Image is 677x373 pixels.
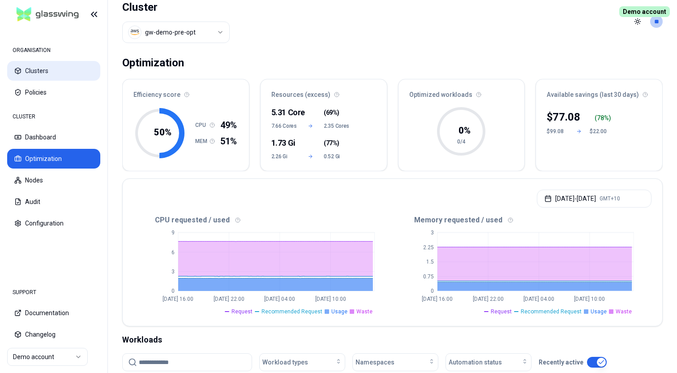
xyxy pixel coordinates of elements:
[261,308,322,315] span: Recommended Request
[271,106,298,119] div: 5.31 Core
[422,296,453,302] tspan: [DATE] 16:00
[326,108,338,117] span: 69%
[231,308,253,315] span: Request
[458,125,471,136] tspan: 0 %
[214,296,244,302] tspan: [DATE] 22:00
[123,79,249,104] div: Efficiency score
[324,139,339,147] span: ( )
[423,273,433,280] tspan: 0.75
[154,127,171,138] tspan: 50 %
[7,303,100,323] button: Documentation
[595,113,611,122] div: ( %)
[472,296,503,302] tspan: [DATE] 22:00
[423,244,433,251] tspan: 2.25
[523,296,554,302] tspan: [DATE] 04:00
[122,22,230,43] button: Select a value
[449,358,502,367] span: Automation status
[324,122,350,130] span: 2.35 Cores
[547,128,568,135] div: $99.08
[271,122,298,130] span: 7.66 Cores
[7,170,100,190] button: Nodes
[145,28,196,37] div: gw-demo-pre-opt
[491,308,512,315] span: Request
[7,41,100,59] div: ORGANISATION
[171,269,175,275] tspan: 3
[352,353,438,371] button: Namespaces
[7,82,100,102] button: Policies
[7,61,100,81] button: Clusters
[536,79,662,104] div: Available savings (last 30 days)
[264,296,295,302] tspan: [DATE] 04:00
[133,215,393,226] div: CPU requested / used
[324,153,350,160] span: 0.52 Gi
[430,230,433,236] tspan: 3
[122,54,184,72] div: Optimization
[591,308,607,315] span: Usage
[7,213,100,233] button: Configuration
[130,28,139,37] img: aws
[7,325,100,344] button: Changelog
[356,358,394,367] span: Namespaces
[356,308,373,315] span: Waste
[590,128,611,135] div: $22.00
[537,190,651,208] button: [DATE]-[DATE]GMT+10
[619,6,670,17] span: Demo account
[271,137,298,149] div: 1.73 Gi
[331,308,347,315] span: Usage
[315,296,346,302] tspan: [DATE] 10:00
[426,259,433,265] tspan: 1.5
[547,110,580,124] div: $
[398,79,525,104] div: Optimized workloads
[430,288,433,294] tspan: 0
[171,230,175,236] tspan: 9
[261,79,387,104] div: Resources (excess)
[271,153,298,160] span: 2.26 Gi
[259,353,345,371] button: Workload types
[195,138,210,145] h1: MEM
[457,139,466,145] tspan: 0/4
[597,113,604,122] p: 78
[7,108,100,126] div: CLUSTER
[7,283,100,301] div: SUPPORT
[7,192,100,212] button: Audit
[262,358,308,367] span: Workload types
[171,249,175,256] tspan: 6
[326,139,338,147] span: 77%
[553,110,580,124] p: 77.08
[521,308,582,315] span: Recommended Request
[220,135,237,147] span: 51%
[195,121,210,129] h1: CPU
[574,296,605,302] tspan: [DATE] 10:00
[122,334,663,346] div: Workloads
[7,127,100,147] button: Dashboard
[616,308,632,315] span: Waste
[393,215,652,226] div: Memory requested / used
[171,288,175,294] tspan: 0
[220,119,237,131] span: 49%
[7,149,100,169] button: Optimization
[539,358,583,367] p: Recently active
[13,4,82,25] img: GlassWing
[446,353,531,371] button: Automation status
[600,195,620,202] span: GMT+10
[163,296,193,302] tspan: [DATE] 16:00
[324,108,339,117] span: ( )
